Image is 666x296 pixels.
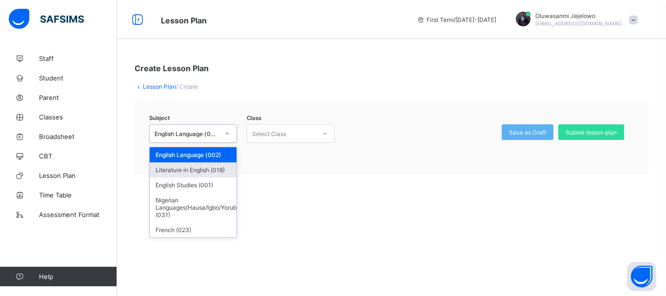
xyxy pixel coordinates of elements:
div: Nigerian Languages(Hausa/Igbo/Yoruba) (031) [150,193,236,222]
div: OluwasanmiJejelowo [506,12,643,28]
div: English Language (002) [150,147,236,162]
span: Lesson Plan [39,172,117,179]
img: safsims [9,9,84,29]
span: Time Table [39,191,117,199]
span: Class [247,115,261,121]
span: Oluwasanmi Jejelowo [535,12,622,20]
span: CBT [39,152,117,160]
span: Create Lesson Plan [135,63,209,73]
span: [EMAIL_ADDRESS][DOMAIN_NAME] [535,20,622,26]
span: Help [39,273,117,280]
div: English Language (002) [155,130,219,138]
span: Parent [39,94,117,101]
span: Submit lesson plan [566,129,617,136]
div: English Studies (001) [150,178,236,193]
a: Lesson Plan [143,83,176,90]
span: Student [39,74,117,82]
div: French (023) [150,222,236,237]
div: Literature in English (018) [150,162,236,178]
span: / Create [176,83,198,90]
button: Open asap [627,262,656,291]
span: Subject [149,115,170,121]
span: Broadsheet [39,133,117,140]
div: Select Class [252,124,286,143]
span: session/term information [417,16,496,23]
span: Assessment Format [39,211,117,218]
span: Lesson Plan [161,16,207,25]
span: Save as Draft [509,129,546,136]
span: Classes [39,113,117,121]
span: Staff [39,55,117,62]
